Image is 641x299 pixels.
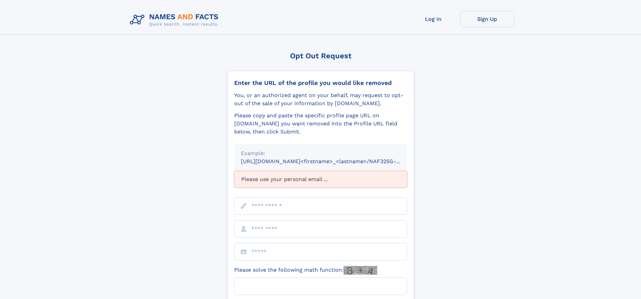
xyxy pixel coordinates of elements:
div: You, or an authorized agent on your behalf, may request to opt-out of the sale of your informatio... [234,91,407,108]
a: Log In [406,11,460,27]
label: Please solve the following math function: [234,266,377,275]
div: Example: [241,149,400,157]
div: Please use your personal email ... [234,171,407,188]
div: Please copy and paste the specific profile page URL on [DOMAIN_NAME] you want removed into the Pr... [234,112,407,136]
div: Enter the URL of the profile you would like removed [234,79,407,87]
a: Sign Up [460,11,514,27]
img: Logo Names and Facts [127,11,224,29]
div: Opt Out Request [227,52,414,60]
small: [URL][DOMAIN_NAME]<firstname>_<lastname>/NAF325G-xxxxxxxx [241,158,420,165]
